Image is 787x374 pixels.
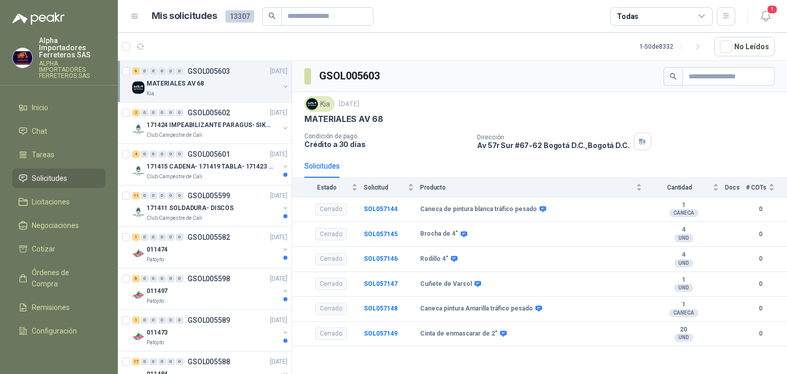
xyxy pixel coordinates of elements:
b: 20 [648,326,719,334]
div: 0 [167,317,175,324]
th: Producto [420,178,648,197]
th: Solicitud [364,178,420,197]
div: 0 [176,234,183,241]
div: 0 [141,109,149,116]
div: Solicitudes [304,160,340,172]
p: [DATE] [270,191,287,201]
div: 0 [167,151,175,158]
span: 13307 [225,10,254,23]
p: GSOL005603 [188,68,230,75]
div: 0 [158,109,166,116]
div: 0 [141,192,149,199]
p: GSOL005589 [188,317,230,324]
span: Producto [420,184,634,191]
th: Docs [725,178,746,197]
div: 0 [167,68,175,75]
span: Inicio [32,102,48,113]
b: 0 [746,304,775,314]
p: Condición de pago [304,133,469,140]
div: Kia [304,96,335,112]
div: 0 [150,358,157,365]
a: Chat [12,121,106,141]
h3: GSOL005603 [319,68,381,84]
p: 011473 [147,328,168,338]
b: Cuñete de Varsol [420,280,472,288]
p: MATERIALES AV 68 [147,79,204,89]
div: UND [674,259,693,267]
img: Logo peakr [12,12,65,25]
div: 6 [132,68,140,75]
h1: Mis solicitudes [152,9,217,24]
a: SOL057148 [364,305,398,312]
div: 0 [176,192,183,199]
span: search [268,12,276,19]
b: 1 [648,276,719,284]
div: CANECA [669,209,698,217]
p: 171415 CADENA- 171419 TABLA- 171423 VARILLA [147,162,274,172]
div: 0 [141,317,149,324]
p: [DATE] [270,233,287,242]
div: 0 [158,68,166,75]
img: Company Logo [132,289,144,301]
a: 2 0 0 0 0 0 GSOL005602[DATE] Company Logo171424 IMPEABILIZANTE PARAGUS- SIKALASTICClub Campestre ... [132,107,289,139]
b: 1 [648,201,719,210]
div: 0 [141,358,149,365]
div: 1 [132,234,140,241]
button: 1 [756,7,775,26]
p: GSOL005588 [188,358,230,365]
b: 0 [746,230,775,239]
th: Cantidad [648,178,725,197]
a: Negociaciones [12,216,106,235]
div: 0 [141,151,149,158]
div: 0 [176,68,183,75]
p: 171411 SOLDADURA- DISCOS [147,203,234,213]
div: 0 [158,358,166,365]
div: 0 [167,234,175,241]
a: 1 0 0 0 0 0 GSOL005582[DATE] Company Logo011474Patojito [132,231,289,264]
div: 0 [150,234,157,241]
p: GSOL005602 [188,109,230,116]
span: Chat [32,126,47,137]
a: 4 0 0 0 0 0 GSOL005601[DATE] Company Logo171415 CADENA- 171419 TABLA- 171423 VARILLAClub Campestr... [132,148,289,181]
div: 0 [176,358,183,365]
p: GSOL005598 [188,275,230,282]
div: 0 [167,275,175,282]
a: SOL057144 [364,205,398,213]
p: Patojito [147,339,164,347]
div: UND [674,234,693,242]
div: Cerrado [315,228,347,240]
div: 0 [167,358,175,365]
b: Caneca pintura Amarilla tráfico pesado [420,305,533,313]
div: 4 [132,151,140,158]
p: Club Campestre de Cali [147,131,202,139]
p: Alpha Importadores Ferreteros SAS [39,37,106,58]
div: 0 [141,275,149,282]
p: [DATE] [270,274,287,284]
b: 0 [746,204,775,214]
a: 6 0 0 0 0 0 GSOL005603[DATE] Company LogoMATERIALES AV 68Kia [132,65,289,98]
div: 6 [132,275,140,282]
p: ALPHA IMPORTADORES FERRETEROS SAS [39,60,106,79]
div: Todas [617,11,638,22]
div: Cerrado [315,303,347,315]
a: SOL057149 [364,330,398,337]
div: 0 [150,317,157,324]
div: 0 [150,68,157,75]
img: Company Logo [132,81,144,94]
p: 171424 IMPEABILIZANTE PARAGUS- SIKALASTIC [147,120,274,130]
div: 0 [158,317,166,324]
th: Estado [292,178,364,197]
p: Club Campestre de Cali [147,173,202,181]
span: # COTs [746,184,767,191]
p: [DATE] [270,316,287,325]
span: Órdenes de Compra [32,267,96,289]
div: 0 [141,68,149,75]
div: 0 [150,151,157,158]
b: Brocha de 4" [420,230,458,238]
p: GSOL005599 [188,192,230,199]
span: Remisiones [32,302,70,313]
div: CANECA [669,309,698,317]
div: Cerrado [315,278,347,290]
